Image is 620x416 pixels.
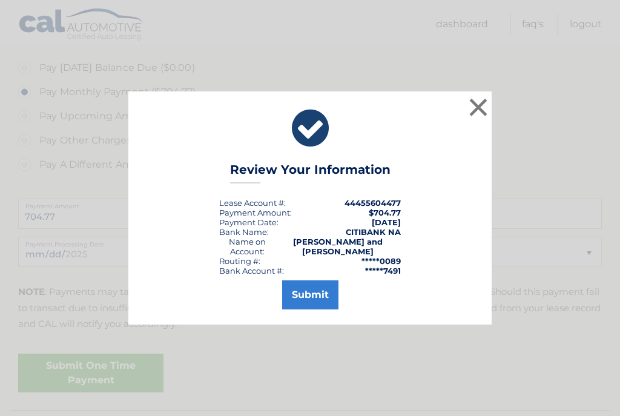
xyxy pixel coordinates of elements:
strong: CITIBANK NA [346,227,401,237]
span: $704.77 [369,208,401,217]
button: × [466,95,490,119]
div: Name on Account: [219,237,275,256]
div: Bank Account #: [219,266,284,276]
strong: 44455604477 [345,198,401,208]
div: Bank Name: [219,227,269,237]
span: [DATE] [372,217,401,227]
div: Payment Amount: [219,208,292,217]
h3: Review Your Information [230,162,391,183]
strong: [PERSON_NAME] and [PERSON_NAME] [293,237,383,256]
button: Submit [282,280,338,309]
div: Lease Account #: [219,198,286,208]
span: Payment Date [219,217,277,227]
div: Routing #: [219,256,260,266]
div: : [219,217,279,227]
